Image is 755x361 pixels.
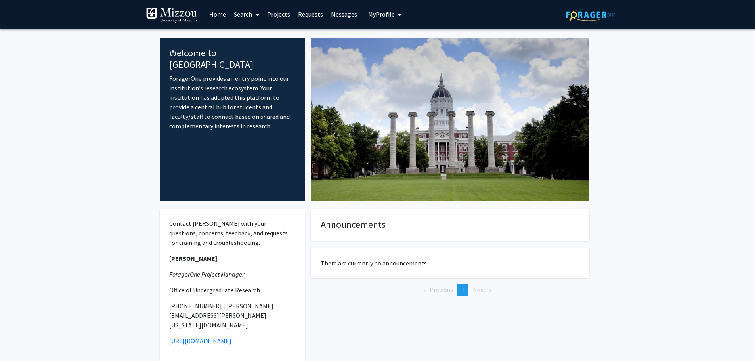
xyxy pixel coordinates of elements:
[230,0,263,28] a: Search
[169,74,296,131] p: ForagerOne provides an entry point into our institution’s research ecosystem. Your institution ha...
[6,325,34,355] iframe: Chat
[311,38,589,201] img: Cover Image
[327,0,361,28] a: Messages
[169,254,217,262] strong: [PERSON_NAME]
[205,0,230,28] a: Home
[169,219,296,247] p: Contact [PERSON_NAME] with your questions, concerns, feedback, and requests for training and trou...
[294,0,327,28] a: Requests
[169,270,244,278] em: ForagerOne Project Manager
[263,0,294,28] a: Projects
[566,9,615,21] img: ForagerOne Logo
[169,48,296,71] h4: Welcome to [GEOGRAPHIC_DATA]
[169,285,296,295] p: Office of Undergraduate Research
[473,286,486,294] span: Next
[169,337,231,345] a: [URL][DOMAIN_NAME]
[461,286,464,294] span: 1
[146,7,197,23] img: University of Missouri Logo
[311,284,589,296] ul: Pagination
[430,286,453,294] span: Previous
[321,219,579,231] h4: Announcements
[321,258,579,268] p: There are currently no announcements.
[169,301,296,330] p: [PHONE_NUMBER] | [PERSON_NAME][EMAIL_ADDRESS][PERSON_NAME][US_STATE][DOMAIN_NAME]
[368,10,395,18] span: My Profile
